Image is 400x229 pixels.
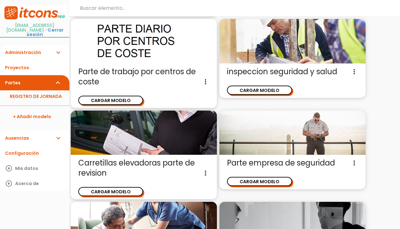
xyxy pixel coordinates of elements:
[227,86,292,95] button: CARGAR MODELO
[202,168,209,178] i: more_vert
[54,75,62,90] i: expand_more
[227,158,358,168] span: Parte empresa de seguridad
[78,96,143,105] button: CARGAR MODELO
[71,19,217,63] img: centros-de-coste.jpg
[350,158,358,168] i: more_vert
[219,19,366,63] img: riesgos.jpg
[71,111,217,155] img: carretilla.jpg
[54,45,62,60] i: expand_more
[219,111,366,155] img: seguridad.jpg
[78,187,143,196] button: CARGAR MODELO
[202,77,209,87] i: more_vert
[54,130,62,146] i: expand_more
[3,6,66,20] img: itcons-logo
[5,176,13,191] i: play_circle_outline
[27,27,63,38] a: Cerrar sesión
[227,177,292,186] button: CARGAR MODELO
[3,109,66,124] a: + Añadir modelo
[227,67,358,77] span: inspeccion seguridad y salud
[78,67,209,87] span: Parte de trabajo por centros de coste
[78,158,209,178] span: Carretillas elevadoras parte de revision
[5,161,13,176] i: play_circle_outline
[350,67,358,77] i: more_vert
